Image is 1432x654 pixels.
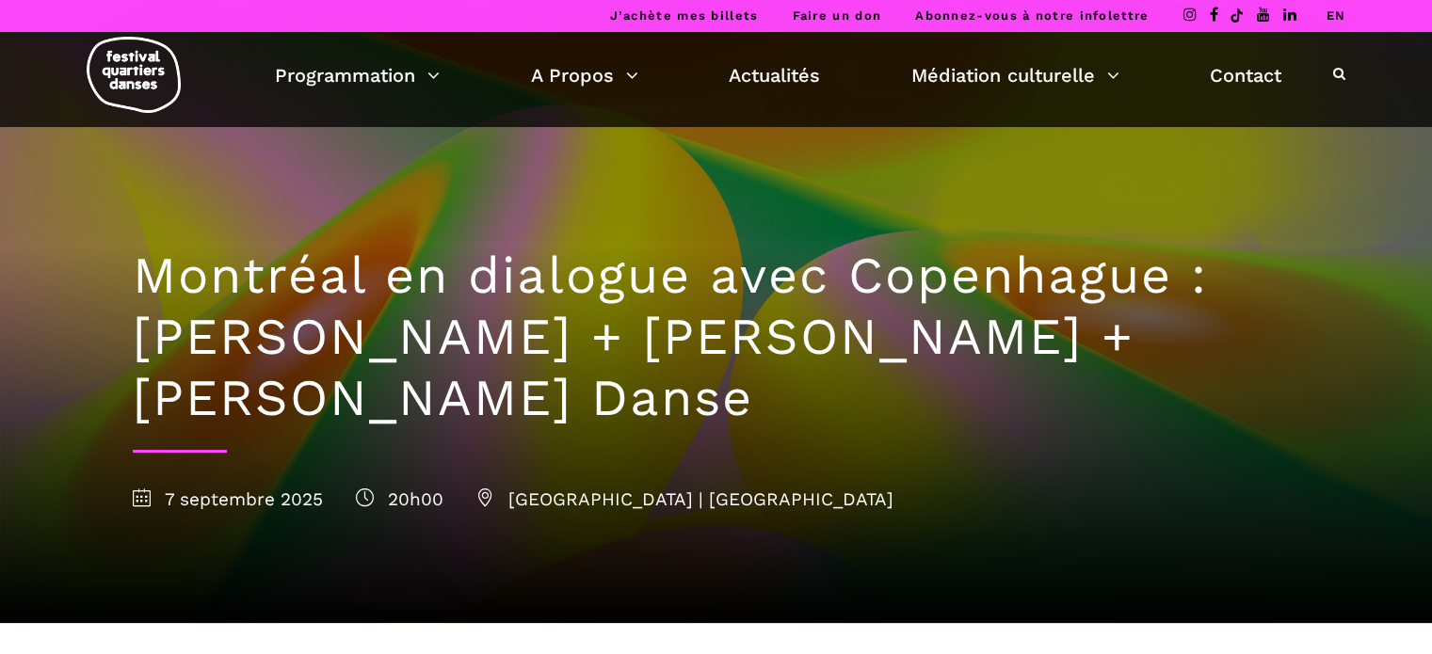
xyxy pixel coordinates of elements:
a: J’achète mes billets [609,8,758,23]
a: Médiation culturelle [911,59,1119,91]
a: A Propos [531,59,638,91]
a: Contact [1210,59,1281,91]
span: [GEOGRAPHIC_DATA] | [GEOGRAPHIC_DATA] [476,488,893,510]
a: Actualités [729,59,820,91]
a: Faire un don [792,8,881,23]
a: Abonnez-vous à notre infolettre [915,8,1149,23]
h1: Montréal en dialogue avec Copenhague : [PERSON_NAME] + [PERSON_NAME] + [PERSON_NAME] Danse [133,246,1300,428]
span: 20h00 [356,488,443,510]
a: EN [1326,8,1345,23]
img: logo-fqd-med [87,37,181,113]
a: Programmation [275,59,440,91]
span: 7 septembre 2025 [133,488,323,510]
